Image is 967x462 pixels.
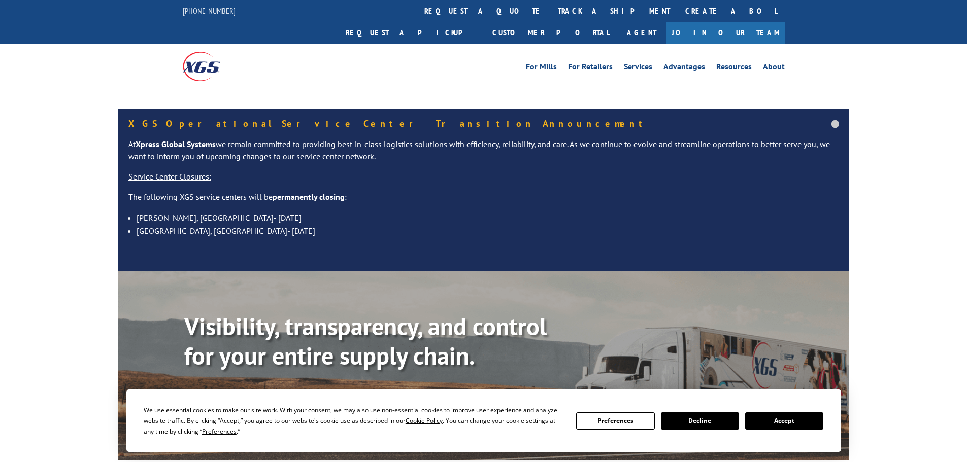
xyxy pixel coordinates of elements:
[126,389,841,452] div: Cookie Consent Prompt
[144,405,564,437] div: We use essential cookies to make our site work. With your consent, we may also use non-essential ...
[128,171,211,182] u: Service Center Closures:
[663,63,705,74] a: Advantages
[661,412,739,430] button: Decline
[183,6,236,16] a: [PHONE_NUMBER]
[128,191,839,211] p: The following XGS service centers will be :
[137,211,839,224] li: [PERSON_NAME], [GEOGRAPHIC_DATA]- [DATE]
[406,416,443,425] span: Cookie Policy
[763,63,785,74] a: About
[128,138,839,171] p: At we remain committed to providing best-in-class logistics solutions with efficiency, reliabilit...
[485,22,617,44] a: Customer Portal
[526,63,557,74] a: For Mills
[716,63,752,74] a: Resources
[624,63,652,74] a: Services
[745,412,823,430] button: Accept
[184,310,547,371] b: Visibility, transparency, and control for your entire supply chain.
[137,224,839,237] li: [GEOGRAPHIC_DATA], [GEOGRAPHIC_DATA]- [DATE]
[666,22,785,44] a: Join Our Team
[568,63,613,74] a: For Retailers
[338,22,485,44] a: Request a pickup
[202,427,237,436] span: Preferences
[136,139,216,149] strong: Xpress Global Systems
[273,192,345,202] strong: permanently closing
[576,412,654,430] button: Preferences
[128,119,839,128] h5: XGS Operational Service Center Transition Announcement
[617,22,666,44] a: Agent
